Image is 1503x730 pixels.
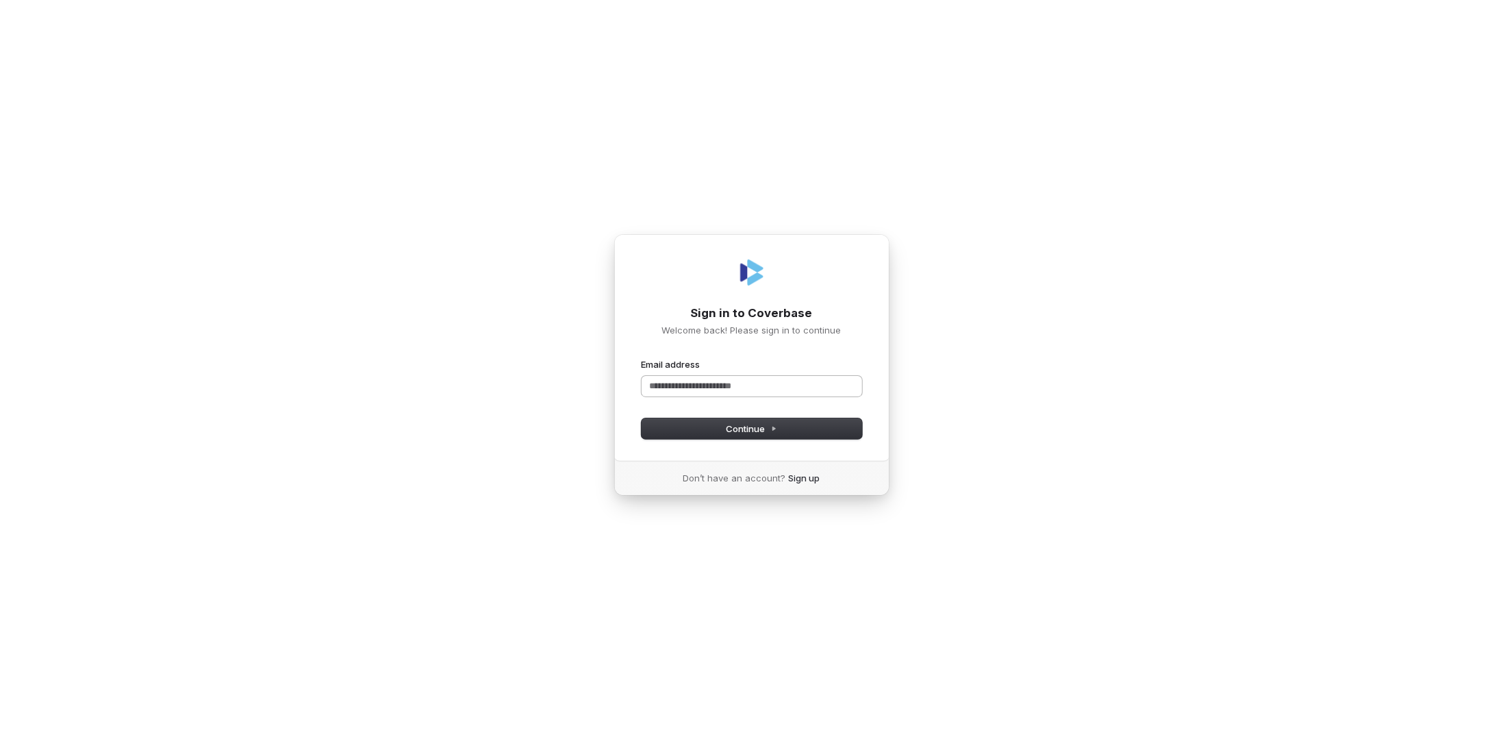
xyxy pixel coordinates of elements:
img: Coverbase [735,256,768,289]
h1: Sign in to Coverbase [642,305,862,322]
button: Continue [642,418,862,439]
span: Continue [726,423,777,435]
a: Sign up [789,472,820,484]
span: Don’t have an account? [683,472,786,484]
p: Welcome back! Please sign in to continue [642,324,862,336]
label: Email address [642,358,700,370]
